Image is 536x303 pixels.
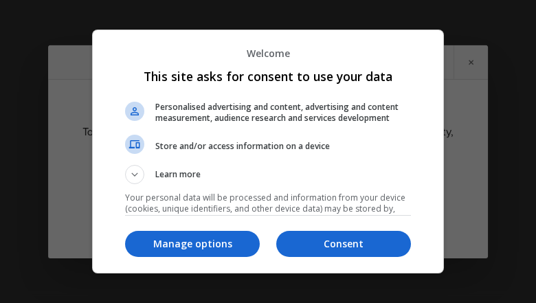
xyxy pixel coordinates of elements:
[125,192,411,236] p: Your personal data will be processed and information from your device (cookies, unique identifier...
[125,47,411,60] p: Welcome
[276,237,411,251] p: Consent
[125,231,260,257] button: Manage options
[125,237,260,251] p: Manage options
[276,231,411,257] button: Consent
[125,68,411,85] h1: This site asks for consent to use your data
[155,102,411,124] span: Personalised advertising and content, advertising and content measurement, audience research and ...
[155,141,411,152] span: Store and/or access information on a device
[92,30,444,273] div: This site asks for consent to use your data
[155,168,201,184] span: Learn more
[238,214,390,225] a: 141 TCF vendor(s) and 69 ad partner(s)
[125,165,411,184] button: Learn more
